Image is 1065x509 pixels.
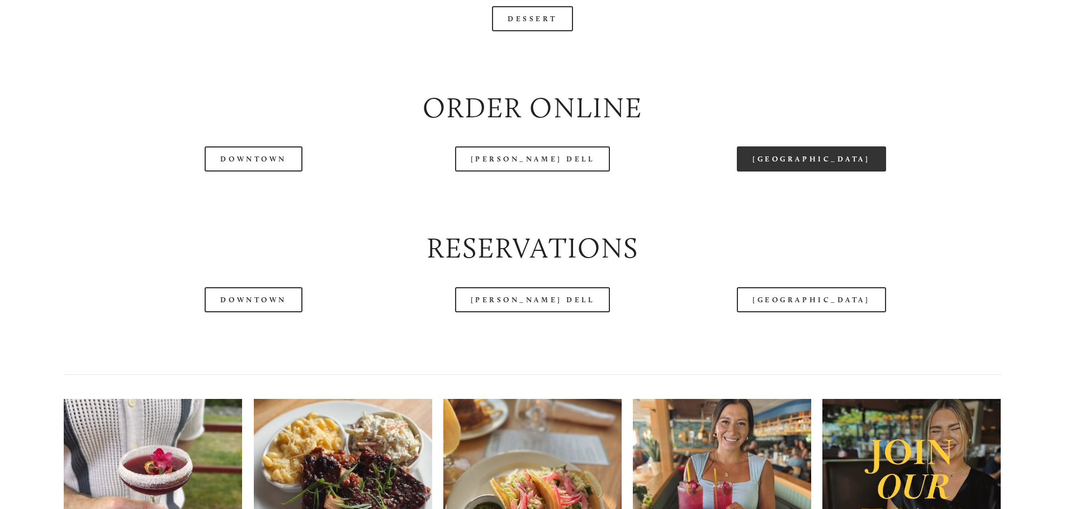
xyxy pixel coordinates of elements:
a: [PERSON_NAME] Dell [455,146,610,172]
a: Downtown [205,287,302,312]
a: [GEOGRAPHIC_DATA] [737,146,886,172]
a: [GEOGRAPHIC_DATA] [737,287,886,312]
h2: Reservations [64,229,1001,268]
a: [PERSON_NAME] Dell [455,287,610,312]
h2: Order Online [64,88,1001,128]
a: Downtown [205,146,302,172]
